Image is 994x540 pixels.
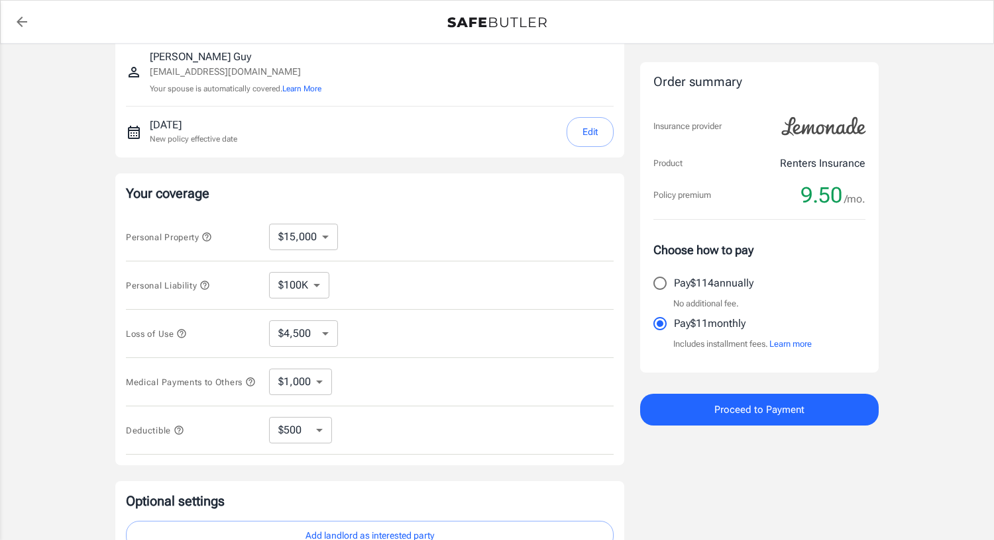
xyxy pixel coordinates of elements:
svg: Insured person [126,64,142,80]
span: /mo. [844,190,865,208]
p: Pay $114 annually [674,275,753,291]
span: Personal Liability [126,281,210,291]
p: Optional settings [126,492,614,510]
span: Deductible [126,426,184,435]
button: Loss of Use [126,326,187,341]
span: 9.50 [801,182,842,208]
img: Back to quotes [447,17,547,28]
button: Learn More [282,83,321,95]
svg: New policy start date [126,124,142,140]
p: No additional fee. [673,297,739,310]
a: back to quotes [9,9,35,35]
p: Includes installment fees. [673,337,812,351]
button: Medical Payments to Others [126,374,256,390]
p: Choose how to pay [653,241,865,259]
p: Insurance provider [653,120,722,133]
p: [EMAIL_ADDRESS][DOMAIN_NAME] [150,65,321,79]
p: Pay $11 monthly [674,316,745,332]
p: Renters Insurance [780,156,865,171]
p: Policy premium [653,189,711,202]
button: Learn more [769,337,812,351]
span: Proceed to Payment [714,401,804,418]
p: Your coverage [126,184,614,202]
button: Personal Liability [126,277,210,293]
button: Deductible [126,422,184,438]
p: [DATE] [150,117,237,133]
p: New policy effective date [150,133,237,145]
span: Medical Payments to Others [126,377,256,387]
p: Product [653,157,683,170]
button: Edit [567,117,614,147]
p: Your spouse is automatically covered. [150,83,321,95]
span: Personal Property [126,232,212,242]
div: Order summary [653,73,865,92]
button: Proceed to Payment [640,394,879,426]
button: Personal Property [126,229,212,245]
p: [PERSON_NAME] Guy [150,49,321,65]
span: Loss of Use [126,329,187,339]
img: Lemonade [774,108,873,145]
